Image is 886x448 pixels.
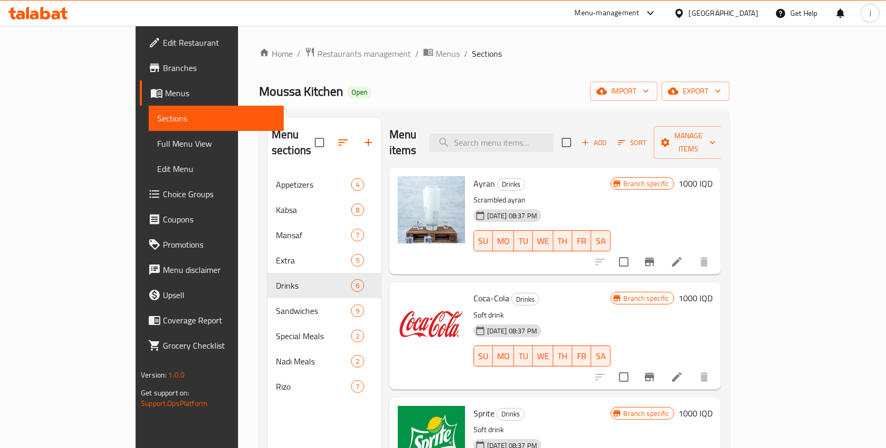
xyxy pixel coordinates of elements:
[267,248,381,273] div: Extra5
[511,293,539,306] div: Drinks
[149,131,284,156] a: Full Menu View
[163,62,275,74] span: Branches
[259,79,343,103] span: Moussa Kitchen
[595,233,606,249] span: SA
[473,423,611,436] p: Soft drink
[473,405,494,421] span: Sprite
[267,298,381,323] div: Sandwiches9
[351,380,364,393] div: items
[351,229,364,241] div: items
[689,7,758,19] div: [GEOGRAPHIC_DATA]
[620,293,674,303] span: Branch specific
[599,85,649,98] span: import
[537,349,549,364] span: WE
[149,106,284,131] a: Sections
[267,273,381,298] div: Drinks6
[267,172,381,197] div: Appetizers4
[493,345,514,366] button: MO
[869,7,871,19] span: J
[553,345,572,366] button: TH
[163,289,275,301] span: Upsell
[613,366,635,388] span: Select to update
[352,256,364,266] span: 5
[436,47,460,60] span: Menus
[163,213,275,226] span: Coupons
[352,180,364,190] span: 4
[267,349,381,374] div: Nadi Meals2
[478,349,489,364] span: SU
[662,129,716,156] span: Manage items
[558,233,568,249] span: TH
[497,408,524,421] div: Drinks
[276,330,351,342] span: Special Meals
[140,55,284,80] a: Branches
[140,181,284,207] a: Choice Groups
[141,396,208,410] a: Support.OpsPlatform
[590,82,657,101] button: import
[163,36,275,49] span: Edit Restaurant
[512,293,539,306] span: Drinks
[163,188,275,200] span: Choice Groups
[276,254,351,267] span: Extra
[591,345,610,366] button: SA
[575,7,640,19] div: Menu-management
[276,203,351,216] span: Kabsa
[347,86,372,99] div: Open
[351,279,364,292] div: items
[276,229,351,241] div: Mansaf
[620,409,674,419] span: Branch specific
[140,232,284,257] a: Promotions
[572,230,591,251] button: FR
[576,349,587,364] span: FR
[267,323,381,349] div: Special Meals2
[267,168,381,403] nav: Menu sections
[352,281,364,291] span: 6
[518,233,529,249] span: TU
[165,87,275,99] span: Menus
[473,290,509,306] span: Coca-Cola
[157,137,275,150] span: Full Menu View
[555,131,578,154] span: Select section
[553,230,572,251] button: TH
[429,134,553,152] input: search
[276,355,351,368] span: Nadi Meals
[558,349,568,364] span: TH
[472,47,502,60] span: Sections
[497,349,510,364] span: MO
[276,279,351,292] span: Drinks
[140,282,284,308] a: Upsell
[595,349,606,364] span: SA
[169,368,185,382] span: 1.0.0
[140,80,284,106] a: Menus
[670,85,721,98] span: export
[678,291,713,306] h6: 1000 IQD
[351,355,364,368] div: items
[267,197,381,222] div: Kabsa8
[423,47,460,60] a: Menus
[140,333,284,358] a: Grocery Checklist
[518,349,529,364] span: TU
[637,249,662,274] button: Branch-specific-item
[141,386,189,400] span: Get support on:
[297,47,301,60] li: /
[351,178,364,191] div: items
[692,364,717,390] button: delete
[276,380,351,393] span: Rizo
[163,238,275,251] span: Promotions
[591,230,610,251] button: SA
[483,211,541,221] span: [DATE] 08:37 PM
[317,47,411,60] span: Restaurants management
[276,304,351,317] span: Sandwiches
[493,230,514,251] button: MO
[473,230,493,251] button: SU
[308,131,331,154] span: Select all sections
[149,156,284,181] a: Edit Menu
[163,339,275,352] span: Grocery Checklist
[351,330,364,342] div: items
[140,30,284,55] a: Edit Restaurant
[580,137,609,149] span: Add
[267,222,381,248] div: Mansaf7
[654,126,724,159] button: Manage items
